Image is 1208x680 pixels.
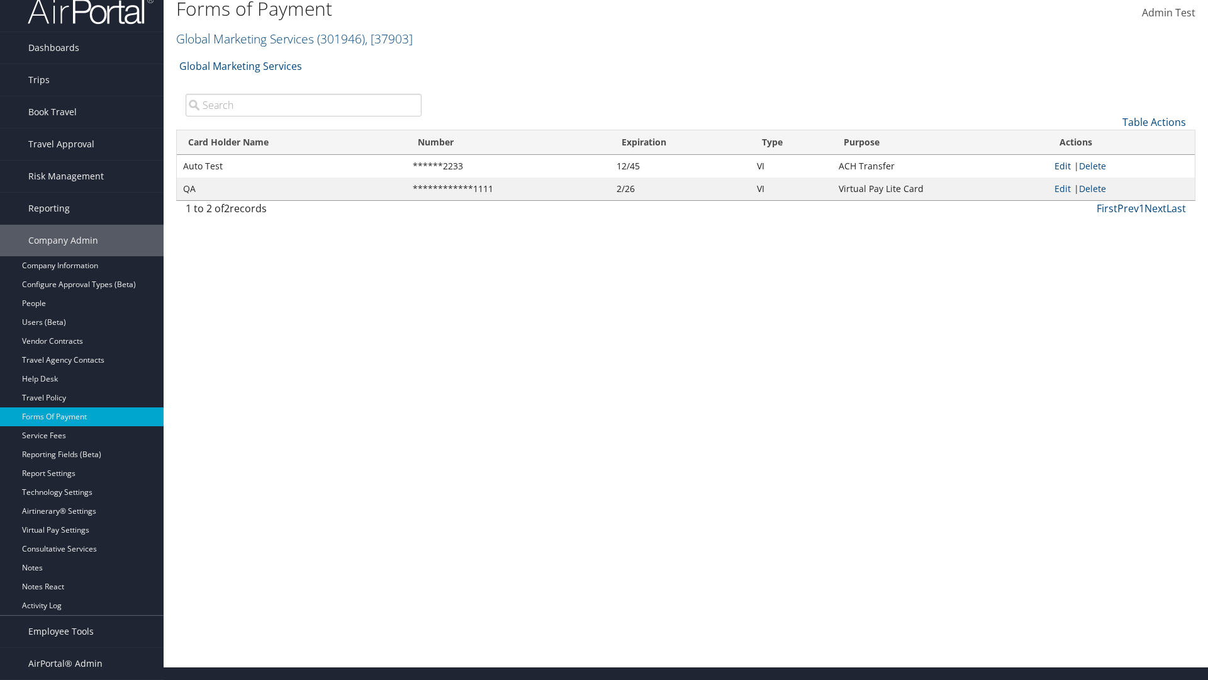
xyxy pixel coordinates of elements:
span: Book Travel [28,96,77,128]
th: Purpose: activate to sort column descending [832,130,1048,155]
a: Edit [1054,183,1071,195]
td: Auto Test [177,155,406,178]
td: 12/45 [610,155,751,178]
th: Number [406,130,610,155]
td: VI [751,178,832,200]
a: Prev [1117,201,1139,215]
td: VI [751,155,832,178]
span: Risk Management [28,161,104,192]
td: QA [177,178,406,200]
td: | [1048,155,1195,178]
span: ( 301946 ) [317,30,365,47]
a: Table Actions [1122,115,1186,129]
span: Travel Approval [28,128,94,160]
span: Admin Test [1142,6,1195,20]
th: Type [751,130,832,155]
a: First [1097,201,1117,215]
a: Last [1166,201,1186,215]
th: Expiration: activate to sort column ascending [610,130,751,155]
a: Delete [1079,160,1106,172]
span: AirPortal® Admin [28,648,103,679]
input: Search [186,94,422,116]
span: Reporting [28,193,70,224]
span: Company Admin [28,225,98,256]
a: Global Marketing Services [176,30,413,47]
td: ACH Transfer [832,155,1048,178]
span: Employee Tools [28,616,94,647]
span: 2 [224,201,230,215]
th: Card Holder Name [177,130,406,155]
div: 1 to 2 of records [186,201,422,222]
span: Dashboards [28,32,79,64]
a: 1 [1139,201,1144,215]
td: | [1048,178,1195,200]
a: Edit [1054,160,1071,172]
span: Trips [28,64,50,96]
a: Global Marketing Services [179,54,302,79]
td: Virtual Pay Lite Card [832,178,1048,200]
span: , [ 37903 ] [365,30,413,47]
th: Actions [1048,130,1195,155]
a: Next [1144,201,1166,215]
td: 2/26 [610,178,751,200]
a: Delete [1079,183,1106,195]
